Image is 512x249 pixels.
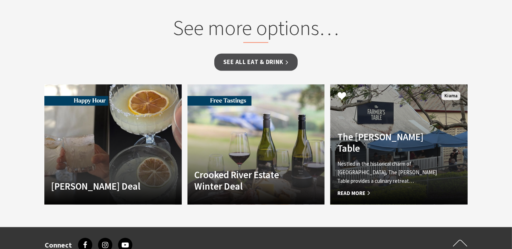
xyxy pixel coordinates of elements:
button: Click to Favourite The Farmer’s Table [330,84,353,109]
span: Kiama [442,92,460,101]
p: Nestled in the historical charm of [GEOGRAPHIC_DATA], The [PERSON_NAME] Table provides a culinary... [337,160,440,185]
h4: Crooked River Estate Winter Deal [195,169,297,192]
a: The [PERSON_NAME] Table Nestled in the historical charm of [GEOGRAPHIC_DATA], The [PERSON_NAME] T... [330,84,468,205]
h2: See more options… [120,15,392,43]
h4: The [PERSON_NAME] Table [337,131,440,154]
a: Another Image Used Crooked River Estate Winter Deal [187,84,325,205]
span: Read More [337,189,440,197]
h4: [PERSON_NAME] Deal [52,180,154,192]
a: See all Eat & Drink [214,54,298,70]
a: Another Image Used [PERSON_NAME] Deal [44,84,182,205]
